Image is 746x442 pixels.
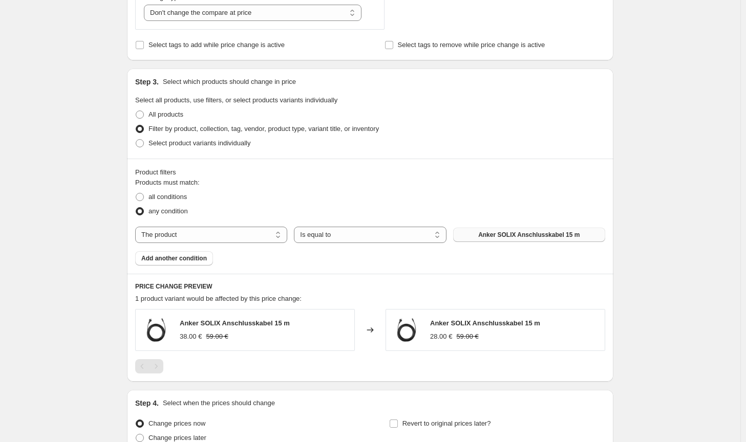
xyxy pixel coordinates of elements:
[430,331,452,342] div: 28.00 €
[453,228,605,242] button: Anker SOLIX Anschlusskabel 15 m
[148,419,205,427] span: Change prices now
[148,139,250,147] span: Select product variants individually
[478,231,580,239] span: Anker SOLIX Anschlusskabel 15 m
[430,319,540,327] span: Anker SOLIX Anschlusskabel 15 m
[163,77,296,87] p: Select which products should change in price
[148,434,206,441] span: Change prices later
[135,179,200,186] span: Products must match:
[163,398,275,408] p: Select when the prices should change
[398,41,545,49] span: Select tags to remove while price change is active
[148,207,188,215] span: any condition
[135,295,302,302] span: 1 product variant would be affected by this price change:
[135,359,163,373] nav: Pagination
[180,331,202,342] div: 38.00 €
[135,96,337,104] span: Select all products, use filters, or select products variants individually
[180,319,290,327] span: Anker SOLIX Anschlusskabel 15 m
[141,254,207,262] span: Add another condition
[141,315,172,345] img: Anker_Solix2_Anschlusskabel15m_80x.webp
[148,193,187,201] span: all conditions
[135,251,213,266] button: Add another condition
[148,41,285,49] span: Select tags to add while price change is active
[206,331,228,342] strike: 59.00 €
[391,315,422,345] img: Anker_Solix2_Anschlusskabel15m_80x.webp
[148,110,183,118] span: All products
[456,331,478,342] strike: 59.00 €
[402,419,491,427] span: Revert to original prices later?
[135,77,159,87] h2: Step 3.
[148,125,379,132] span: Filter by product, collection, tag, vendor, product type, variant title, or inventory
[135,167,605,178] div: Product filters
[135,282,605,291] h6: PRICE CHANGE PREVIEW
[135,398,159,408] h2: Step 4.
